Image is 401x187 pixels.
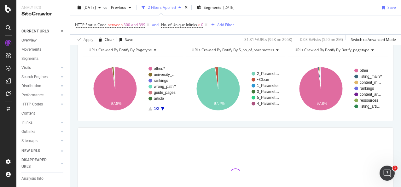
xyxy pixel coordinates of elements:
[75,22,107,27] span: HTTP Status Code
[186,61,284,116] svg: A chart.
[124,20,145,29] span: 300 and 399
[21,175,44,182] div: Analysis Info
[111,101,121,106] text: 97.8%
[75,35,93,45] button: Apply
[21,92,59,99] a: Performance
[21,74,48,80] div: Search Engines
[198,22,200,27] span: >
[161,22,197,27] span: No. of Unique Inlinks
[380,166,395,181] iframe: Intercom live chat
[21,128,59,135] a: Outlinks
[152,22,159,27] div: and
[21,65,31,71] div: Visits
[21,83,41,89] div: Distribution
[21,65,59,71] a: Visits
[293,45,383,55] h4: URLs Crawled By Botify By botify_pagetype
[108,22,123,27] span: between
[21,46,65,53] a: Movements
[103,5,108,10] span: vs
[257,71,279,76] text: 2_Paramet…
[360,80,381,85] text: content_m…
[204,5,221,10] span: Segments
[21,92,44,99] div: Performance
[89,47,152,53] span: URLs Crawled By Botify By pagetype
[192,47,274,53] span: URLs Crawled By Botify By s_no_of_parameters
[154,106,159,111] text: 1/2
[84,37,93,42] div: Apply
[21,37,37,44] div: Overview
[83,61,181,116] svg: A chart.
[201,20,203,29] span: 0
[154,90,176,95] text: guide_pages
[360,92,381,97] text: content_ar…
[154,96,164,101] text: article
[154,66,165,71] text: other/*
[21,10,65,18] div: SiteCrawler
[351,37,396,42] div: Switch to Advanced Mode
[108,5,126,10] span: Previous
[21,55,65,62] a: Segments
[21,110,65,117] a: Content
[21,148,40,154] div: NEW URLS
[257,83,279,88] text: 1_Parameter
[139,3,183,13] button: 2 Filters Applied
[360,98,378,103] text: ressources
[257,77,269,82] text: ~Clean
[148,5,176,10] div: 2 Filters Applied
[244,37,292,42] div: 31.31 % URLs ( 92K on 295K )
[223,5,235,10] div: [DATE]
[84,5,96,10] span: 2025 Aug. 9th
[21,128,35,135] div: Outlinks
[257,95,279,100] text: 5_Paramet…
[152,22,159,28] button: and
[183,4,189,11] div: times
[21,157,59,170] a: DISAPPEARED URLS
[317,101,328,106] text: 97.8%
[348,35,396,45] button: Switch to Advanced Mode
[21,157,53,170] div: DISAPPEARED URLS
[75,3,103,13] button: [DATE]
[209,21,234,29] button: Add Filter
[96,35,114,45] button: Clear
[360,74,382,79] text: listing_main/*
[21,101,43,108] div: HTTP Codes
[21,110,35,117] div: Content
[380,3,396,13] button: Save
[21,37,65,44] a: Overview
[294,47,369,53] span: URLs Crawled By Botify By botify_pagetype
[257,89,279,94] text: 3_Paramet…
[21,5,65,10] div: Analytics
[194,3,237,13] button: Segments[DATE]
[21,55,38,62] div: Segments
[360,86,374,91] text: rankings
[21,101,59,108] a: HTTP Codes
[21,148,59,154] a: NEW URLS
[108,3,134,13] button: Previous
[87,45,177,55] h4: URLs Crawled By Botify By pagetype
[21,28,49,35] div: CURRENT URLS
[360,104,381,109] text: listing_arti…
[300,37,343,42] div: 0.03 % Visits ( 550 on 2M )
[21,138,38,144] div: Sitemaps
[288,61,387,116] svg: A chart.
[21,28,59,35] a: CURRENT URLS
[360,68,368,73] text: other
[21,175,65,182] a: Analysis Info
[154,72,176,77] text: university_…
[117,35,133,45] button: Save
[21,119,32,126] div: Inlinks
[21,74,59,80] a: Search Engines
[190,45,284,55] h4: URLs Crawled By Botify By s_no_of_parameters
[154,84,176,89] text: wrong_path/*
[21,46,41,53] div: Movements
[217,22,234,27] div: Add Filter
[21,119,59,126] a: Inlinks
[21,83,59,89] a: Distribution
[154,78,168,83] text: rankings
[105,37,114,42] div: Clear
[387,5,396,10] div: Save
[257,101,279,106] text: 4_Paramet…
